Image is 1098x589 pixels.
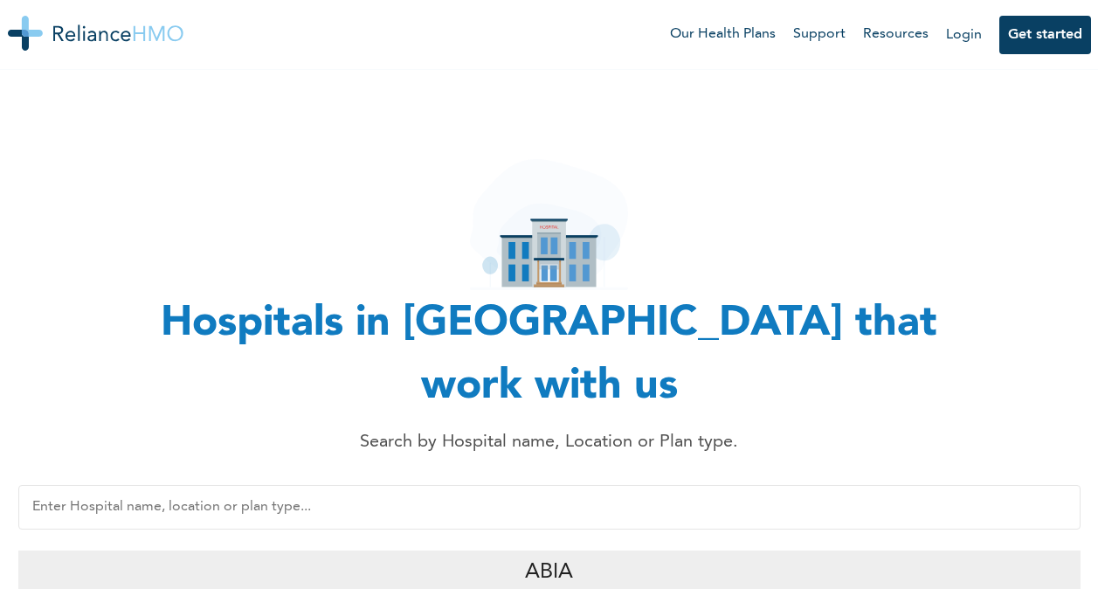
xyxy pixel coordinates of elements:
[999,16,1091,54] button: Get started
[525,557,573,588] p: Abia
[113,293,986,419] h1: Hospitals in [GEOGRAPHIC_DATA] that work with us
[470,159,628,290] img: hospital_icon.svg
[946,28,982,42] a: Login
[18,485,1081,530] input: Enter Hospital name, location or plan type...
[793,24,846,45] a: Support
[156,429,943,455] p: Search by Hospital name, Location or Plan type.
[863,24,929,45] a: Resources
[8,16,183,51] img: Reliance HMO's Logo
[670,24,776,45] a: Our Health Plans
